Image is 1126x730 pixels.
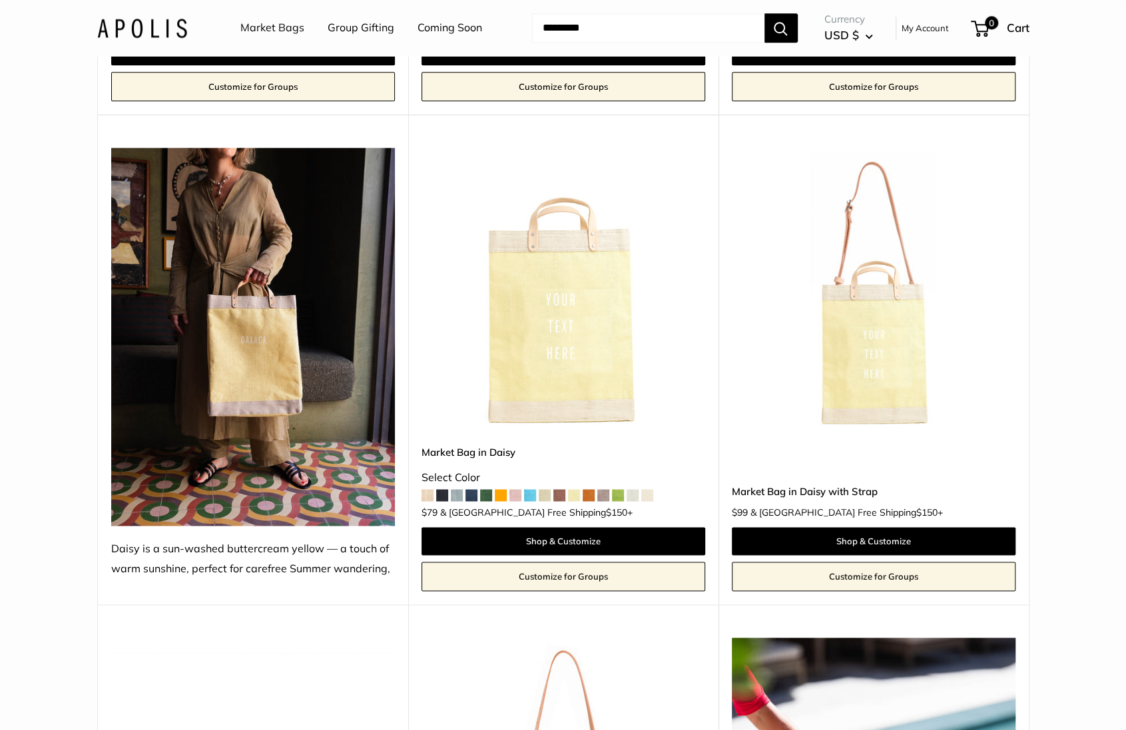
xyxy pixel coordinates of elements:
[422,148,705,431] a: Market Bag in Daisydescription_The Original Market Bag in Daisy
[732,562,1015,591] a: Customize for Groups
[732,506,748,518] span: $99
[732,527,1015,555] a: Shop & Customize
[111,148,395,526] img: Daisy is a sun-washed buttercream yellow — a touch of warm sunshine, perfect for carefree Summer ...
[422,527,705,555] a: Shop & Customize
[422,72,705,101] a: Customize for Groups
[111,72,395,101] a: Customize for Groups
[422,148,705,431] img: Market Bag in Daisy
[418,18,482,38] a: Coming Soon
[240,18,304,38] a: Market Bags
[750,508,943,517] span: & [GEOGRAPHIC_DATA] Free Shipping +
[824,25,873,46] button: USD $
[422,445,705,460] a: Market Bag in Daisy
[916,506,938,518] span: $150
[732,148,1015,431] a: Market Bag in Daisy with Strapdescription_The Original Market Bag in Daisy
[532,13,764,43] input: Search...
[902,20,949,36] a: My Account
[824,28,859,42] span: USD $
[422,562,705,591] a: Customize for Groups
[97,18,187,37] img: Apolis
[732,148,1015,431] img: Market Bag in Daisy with Strap
[440,508,633,517] span: & [GEOGRAPHIC_DATA] Free Shipping +
[1007,21,1029,35] span: Cart
[732,484,1015,499] a: Market Bag in Daisy with Strap
[328,18,394,38] a: Group Gifting
[422,468,705,488] div: Select Color
[984,16,997,29] span: 0
[764,13,798,43] button: Search
[606,506,627,518] span: $150
[111,539,395,579] div: Daisy is a sun-washed buttercream yellow — a touch of warm sunshine, perfect for carefree Summer ...
[422,506,437,518] span: $79
[732,72,1015,101] a: Customize for Groups
[824,10,873,29] span: Currency
[972,17,1029,39] a: 0 Cart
